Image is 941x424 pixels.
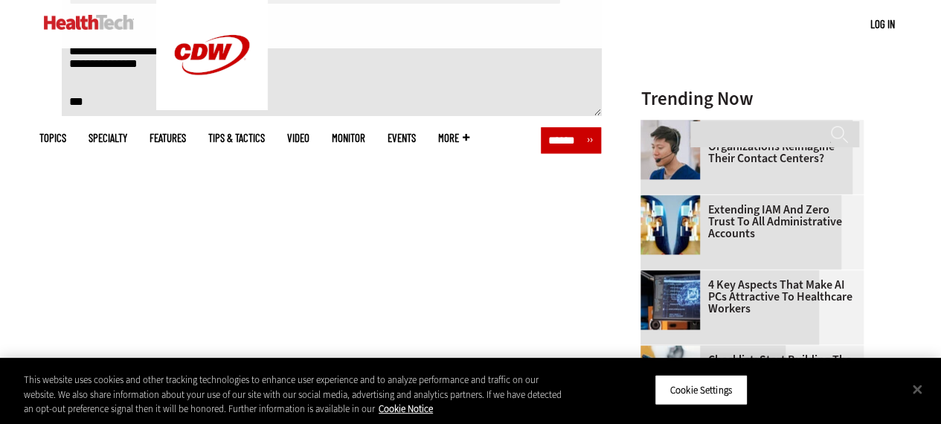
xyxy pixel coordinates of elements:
[44,15,134,30] img: Home
[89,132,127,144] span: Specialty
[640,345,707,357] a: Person with a clipboard checking a list
[640,279,855,315] a: 4 Key Aspects That Make AI PCs Attractive to Healthcare Workers
[640,129,855,164] a: How Can Healthcare Organizations Reimagine Their Contact Centers?
[901,373,934,405] button: Close
[39,132,66,144] span: Topics
[150,132,186,144] a: Features
[655,374,748,405] button: Cookie Settings
[438,132,469,144] span: More
[640,195,707,207] a: abstract image of woman with pixelated face
[870,16,895,32] div: User menu
[388,132,416,144] a: Events
[640,120,707,132] a: Healthcare contact center
[640,270,700,330] img: Desktop monitor with brain AI concept
[156,98,268,114] a: CDW
[640,354,855,390] a: Checklist: Start Building the Right Healthcare IT Infrastructure
[379,402,433,415] a: More information about your privacy
[24,373,565,417] div: This website uses cookies and other tracking technologies to enhance user experience and to analy...
[640,120,700,179] img: Healthcare contact center
[870,17,895,30] a: Log in
[640,204,855,240] a: Extending IAM and Zero Trust to All Administrative Accounts
[640,345,700,405] img: Person with a clipboard checking a list
[640,195,700,254] img: abstract image of woman with pixelated face
[640,270,707,282] a: Desktop monitor with brain AI concept
[287,132,309,144] a: Video
[332,132,365,144] a: MonITor
[208,132,265,144] a: Tips & Tactics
